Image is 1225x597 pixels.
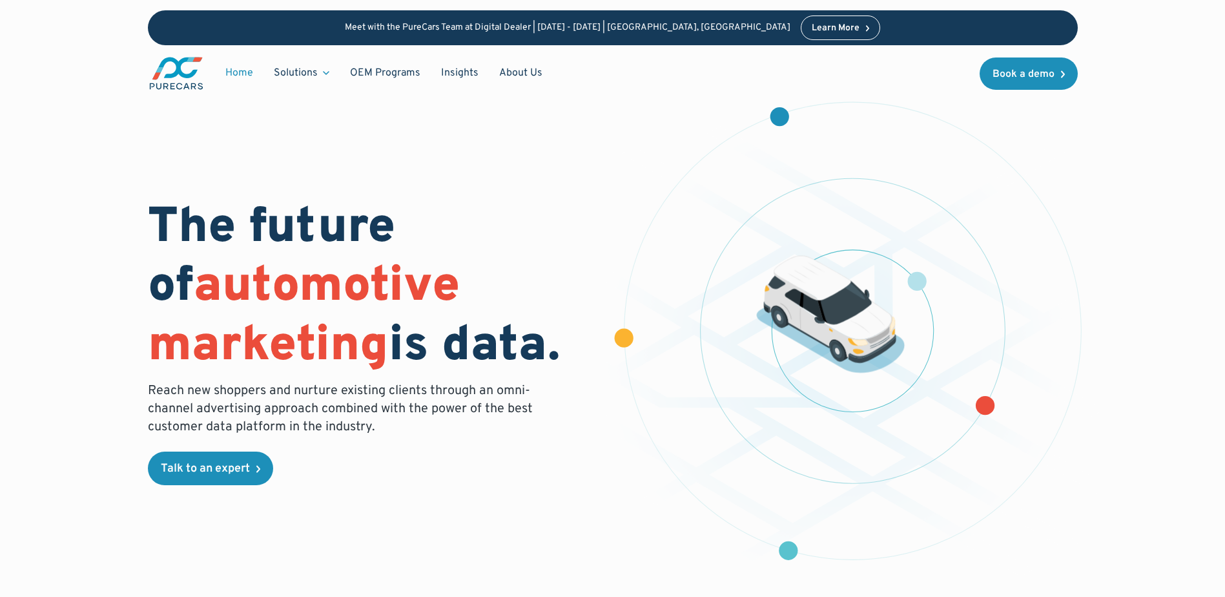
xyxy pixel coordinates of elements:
[215,61,263,85] a: Home
[148,200,597,377] h1: The future of is data.
[756,256,905,373] img: illustration of a vehicle
[148,257,460,377] span: automotive marketing
[148,56,205,91] a: main
[263,61,340,85] div: Solutions
[980,58,1078,90] a: Book a demo
[812,24,860,33] div: Learn More
[274,66,318,80] div: Solutions
[431,61,489,85] a: Insights
[801,16,881,40] a: Learn More
[489,61,553,85] a: About Us
[993,69,1055,79] div: Book a demo
[148,382,540,436] p: Reach new shoppers and nurture existing clients through an omni-channel advertising approach comb...
[340,61,431,85] a: OEM Programs
[161,463,250,475] div: Talk to an expert
[148,452,273,485] a: Talk to an expert
[148,56,205,91] img: purecars logo
[345,23,790,34] p: Meet with the PureCars Team at Digital Dealer | [DATE] - [DATE] | [GEOGRAPHIC_DATA], [GEOGRAPHIC_...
